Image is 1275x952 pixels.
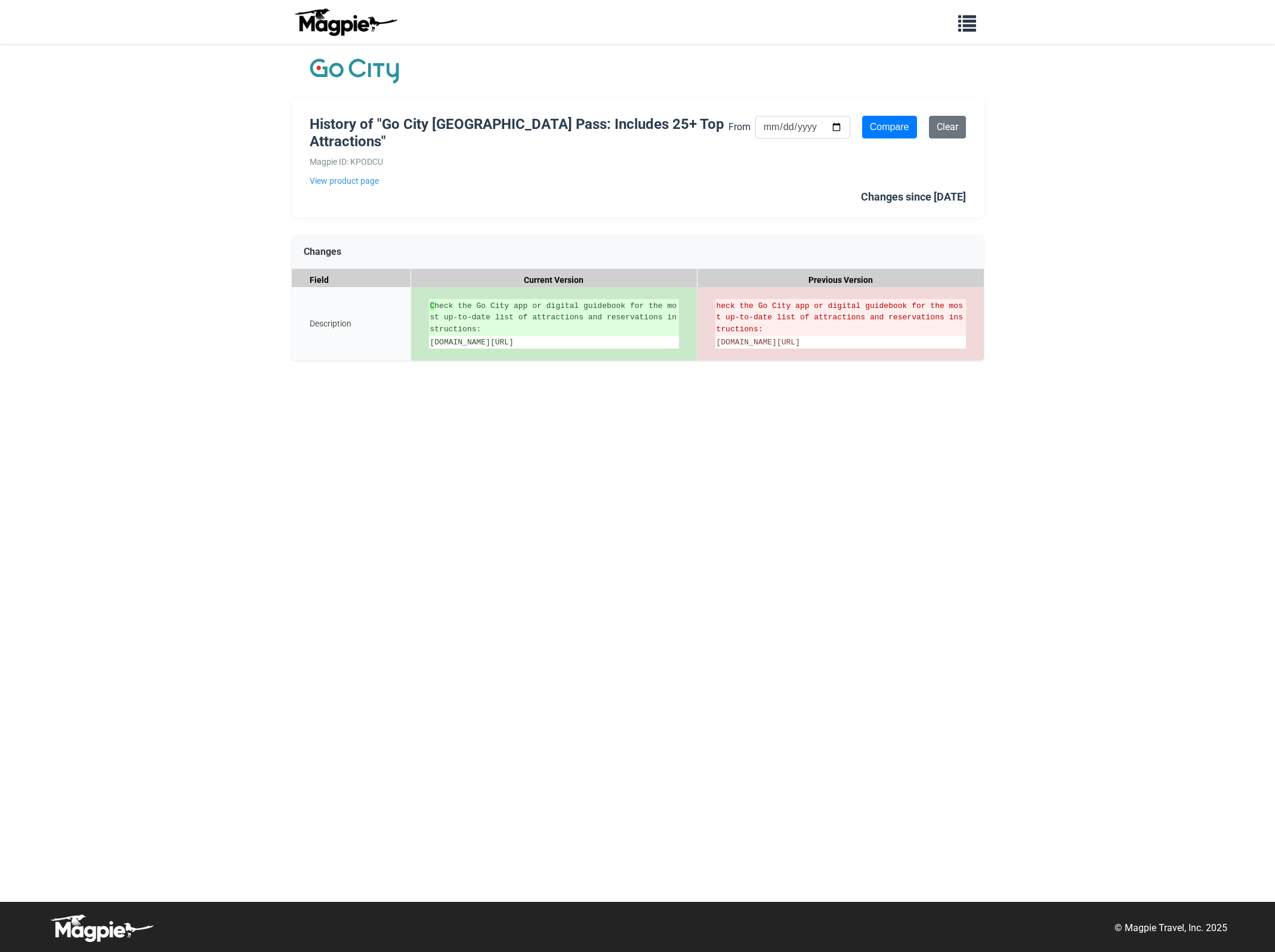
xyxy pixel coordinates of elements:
[310,56,399,86] img: Company Logo
[292,269,411,291] div: Field
[292,235,984,269] div: Changes
[861,189,966,206] div: Changes since [DATE]
[430,300,678,335] ins: heck the Go City app or digital guidebook for the most up-to-date list of attractions and reserva...
[292,287,411,361] div: Description
[728,119,751,135] label: From
[411,269,697,291] div: Current Version
[929,116,966,138] a: Clear
[430,338,514,347] span: [DOMAIN_NAME][URL]
[292,8,399,36] img: logo-ab69f6fb50320c5b225c76a69d11143b.png
[717,300,965,335] del: heck the Go City app or digital guidebook for the most up-to-date list of attractions and reserva...
[862,116,917,138] input: Compare
[48,914,155,942] img: logo-white-d94fa1abed81b67a048b3d0f0ab5b955.png
[430,301,435,310] strong: C
[717,338,800,347] span: [DOMAIN_NAME][URL]
[1115,920,1227,936] p: © Magpie Travel, Inc. 2025
[310,155,728,168] div: Magpie ID: KPODCU
[697,269,984,291] div: Previous Version
[310,174,728,187] a: View product page
[310,116,728,150] h1: History of "Go City [GEOGRAPHIC_DATA] Pass: Includes 25+ Top Attractions"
